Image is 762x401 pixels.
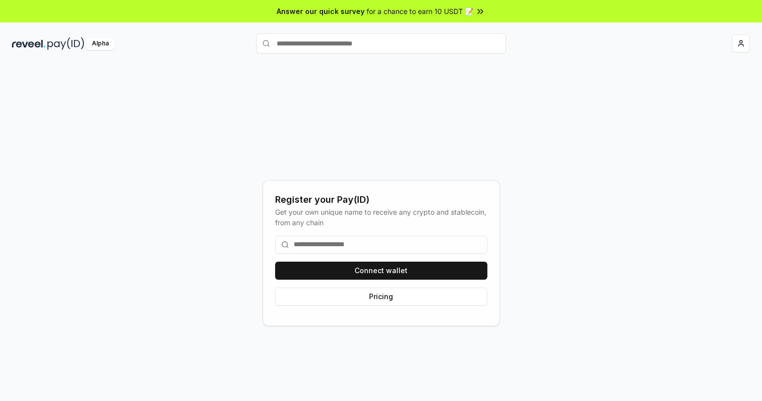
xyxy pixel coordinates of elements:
div: Alpha [86,37,114,50]
span: for a chance to earn 10 USDT 📝 [367,6,473,16]
button: Connect wallet [275,262,487,280]
span: Answer our quick survey [277,6,365,16]
div: Get your own unique name to receive any crypto and stablecoin, from any chain [275,207,487,228]
img: pay_id [47,37,84,50]
img: reveel_dark [12,37,45,50]
button: Pricing [275,288,487,306]
div: Register your Pay(ID) [275,193,487,207]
